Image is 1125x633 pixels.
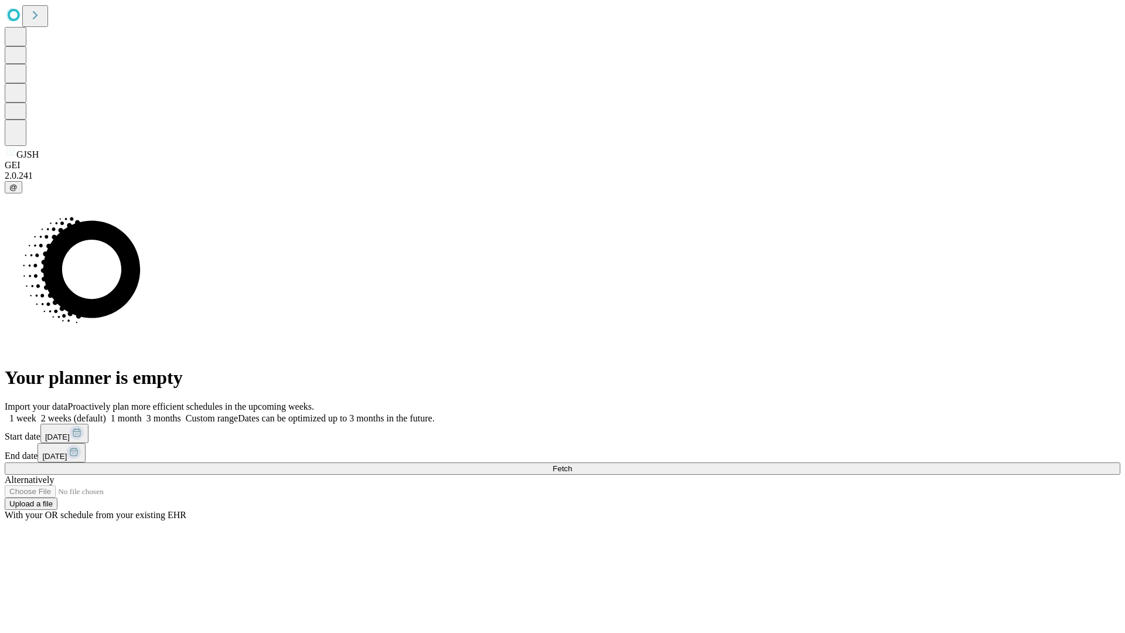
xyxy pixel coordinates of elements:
span: With your OR schedule from your existing EHR [5,510,186,520]
span: Dates can be optimized up to 3 months in the future. [238,413,434,423]
span: Import your data [5,401,68,411]
span: 1 week [9,413,36,423]
button: [DATE] [37,443,86,462]
button: Upload a file [5,498,57,510]
div: 2.0.241 [5,171,1120,181]
button: [DATE] [40,424,88,443]
div: GEI [5,160,1120,171]
span: [DATE] [42,452,67,461]
span: GJSH [16,149,39,159]
span: @ [9,183,18,192]
h1: Your planner is empty [5,367,1120,389]
span: 3 months [146,413,181,423]
button: Fetch [5,462,1120,475]
span: 1 month [111,413,142,423]
span: Proactively plan more efficient schedules in the upcoming weeks. [68,401,314,411]
span: [DATE] [45,433,70,441]
div: End date [5,443,1120,462]
div: Start date [5,424,1120,443]
span: Alternatively [5,475,54,485]
span: Custom range [186,413,238,423]
button: @ [5,181,22,193]
span: Fetch [553,464,572,473]
span: 2 weeks (default) [41,413,106,423]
